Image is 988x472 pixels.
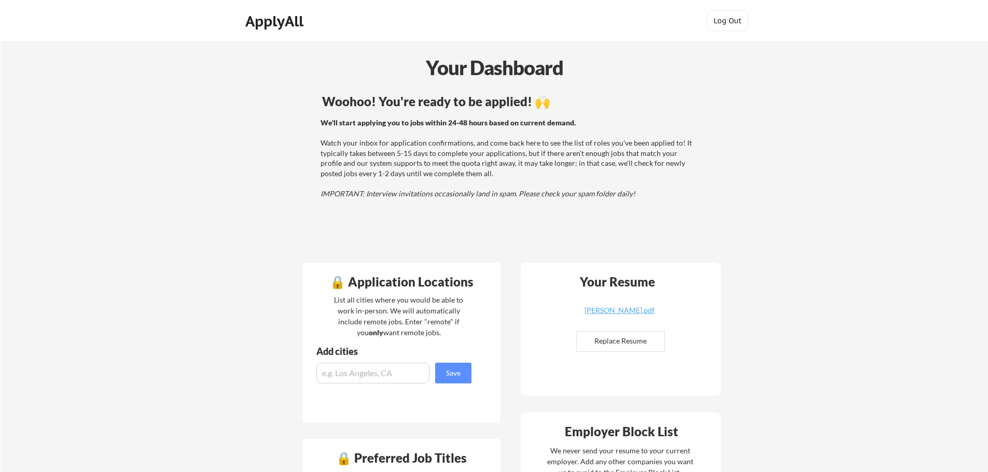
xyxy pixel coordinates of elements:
div: Watch your inbox for application confirmations, and come back here to see the list of roles you'v... [321,118,694,199]
input: e.g. Los Angeles, CA [316,363,429,383]
div: ApplyAll [245,12,307,30]
div: Woohoo! You're ready to be applied! 🙌 [322,95,696,108]
div: Add cities [316,347,474,356]
div: Employer Block List [525,425,718,438]
strong: We'll start applying you to jobs within 24-48 hours based on current demand. [321,118,576,127]
button: Save [435,363,471,383]
div: 🔒 Application Locations [305,276,498,288]
a: [PERSON_NAME].pdf [558,307,681,323]
div: Your Dashboard [1,53,988,82]
em: IMPORTANT: Interview invitations occasionally land in spam. Please check your spam folder daily! [321,189,635,198]
button: Log Out [707,10,748,31]
div: [PERSON_NAME].pdf [558,307,681,314]
div: Your Resume [566,276,669,288]
div: List all cities where you would be able to work in-person. We will automatically include remote j... [327,294,470,338]
div: 🔒 Preferred Job Titles [305,452,498,464]
strong: only [369,328,383,337]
